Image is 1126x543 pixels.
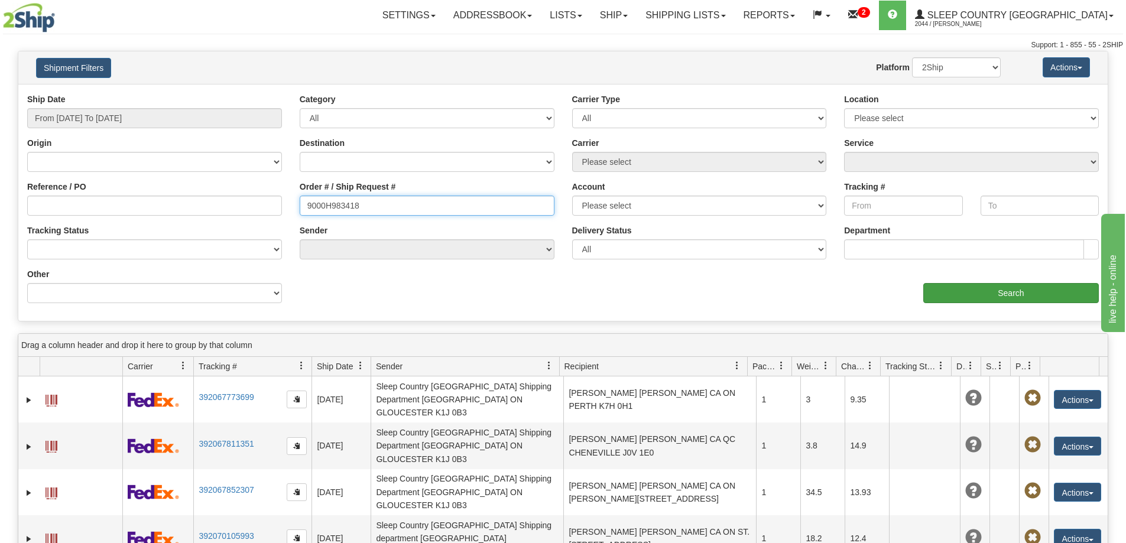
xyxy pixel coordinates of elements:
[199,392,254,402] a: 392067773699
[300,137,345,149] label: Destination
[816,356,836,376] a: Weight filter column settings
[844,196,962,216] input: From
[924,10,1108,20] span: Sleep Country [GEOGRAPHIC_DATA]
[960,356,981,376] a: Delivery Status filter column settings
[860,356,880,376] a: Charge filter column settings
[572,181,605,193] label: Account
[27,137,51,149] label: Origin
[563,469,756,515] td: [PERSON_NAME] [PERSON_NAME] CA ON [PERSON_NAME][STREET_ADDRESS]
[965,437,982,453] span: Unknown
[986,360,996,372] span: Shipment Issues
[572,93,620,105] label: Carrier Type
[300,225,327,236] label: Sender
[300,181,396,193] label: Order # / Ship Request #
[371,469,563,515] td: Sleep Country [GEOGRAPHIC_DATA] Shipping Department [GEOGRAPHIC_DATA] ON GLOUCESTER K1J 0B3
[839,1,879,30] a: 2
[199,485,254,495] a: 392067852307
[27,268,49,280] label: Other
[376,360,403,372] span: Sender
[27,93,66,105] label: Ship Date
[128,360,153,372] span: Carrier
[771,356,791,376] a: Packages filter column settings
[173,356,193,376] a: Carrier filter column settings
[128,392,179,407] img: 2 - FedEx Express®
[1024,390,1041,407] span: Pickup Not Assigned
[46,482,57,501] a: Label
[923,283,1099,303] input: Search
[27,225,89,236] label: Tracking Status
[637,1,734,30] a: Shipping lists
[931,356,951,376] a: Tracking Status filter column settings
[539,356,559,376] a: Sender filter column settings
[572,137,599,149] label: Carrier
[46,435,57,454] a: Label
[844,93,878,105] label: Location
[287,483,307,501] button: Copy to clipboard
[311,376,371,422] td: [DATE]
[287,391,307,408] button: Copy to clipboard
[46,389,57,408] a: Label
[1015,360,1026,372] span: Pickup Status
[800,469,845,515] td: 34.5
[3,3,55,32] img: logo2044.jpg
[23,394,35,406] a: Expand
[845,469,889,515] td: 13.93
[371,422,563,469] td: Sleep Country [GEOGRAPHIC_DATA] Shipping Department [GEOGRAPHIC_DATA] ON GLOUCESTER K1J 0B3
[199,531,254,541] a: 392070105993
[797,360,822,372] span: Weight
[3,40,1123,50] div: Support: 1 - 855 - 55 - 2SHIP
[915,18,1004,30] span: 2044 / [PERSON_NAME]
[23,441,35,453] a: Expand
[990,356,1010,376] a: Shipment Issues filter column settings
[128,485,179,499] img: 2 - FedEx Express®
[563,422,756,469] td: [PERSON_NAME] [PERSON_NAME] CA QC CHENEVILLE J0V 1E0
[844,137,874,149] label: Service
[735,1,804,30] a: Reports
[199,439,254,448] a: 392067811351
[1054,437,1101,456] button: Actions
[444,1,541,30] a: Addressbook
[291,356,311,376] a: Tracking # filter column settings
[563,376,756,422] td: [PERSON_NAME] [PERSON_NAME] CA ON PERTH K7H 0H1
[128,438,179,453] img: 2 - FedEx Express®
[965,390,982,407] span: Unknown
[541,1,590,30] a: Lists
[845,422,889,469] td: 14.9
[906,1,1122,30] a: Sleep Country [GEOGRAPHIC_DATA] 2044 / [PERSON_NAME]
[199,360,237,372] span: Tracking #
[956,360,966,372] span: Delivery Status
[591,1,637,30] a: Ship
[1099,211,1125,331] iframe: chat widget
[756,469,800,515] td: 1
[1024,437,1041,453] span: Pickup Not Assigned
[756,422,800,469] td: 1
[1054,390,1101,409] button: Actions
[374,1,444,30] a: Settings
[885,360,937,372] span: Tracking Status
[800,376,845,422] td: 3
[564,360,599,372] span: Recipient
[9,7,109,21] div: live help - online
[752,360,777,372] span: Packages
[981,196,1099,216] input: To
[858,7,870,18] sup: 2
[1020,356,1040,376] a: Pickup Status filter column settings
[727,356,747,376] a: Recipient filter column settings
[756,376,800,422] td: 1
[800,422,845,469] td: 3.8
[841,360,866,372] span: Charge
[351,356,371,376] a: Ship Date filter column settings
[1054,483,1101,502] button: Actions
[18,334,1108,357] div: grid grouping header
[36,58,111,78] button: Shipment Filters
[27,181,86,193] label: Reference / PO
[371,376,563,422] td: Sleep Country [GEOGRAPHIC_DATA] Shipping Department [GEOGRAPHIC_DATA] ON GLOUCESTER K1J 0B3
[876,61,910,73] label: Platform
[317,360,353,372] span: Ship Date
[572,225,632,236] label: Delivery Status
[300,93,336,105] label: Category
[845,376,889,422] td: 9.35
[844,225,890,236] label: Department
[1024,483,1041,499] span: Pickup Not Assigned
[311,469,371,515] td: [DATE]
